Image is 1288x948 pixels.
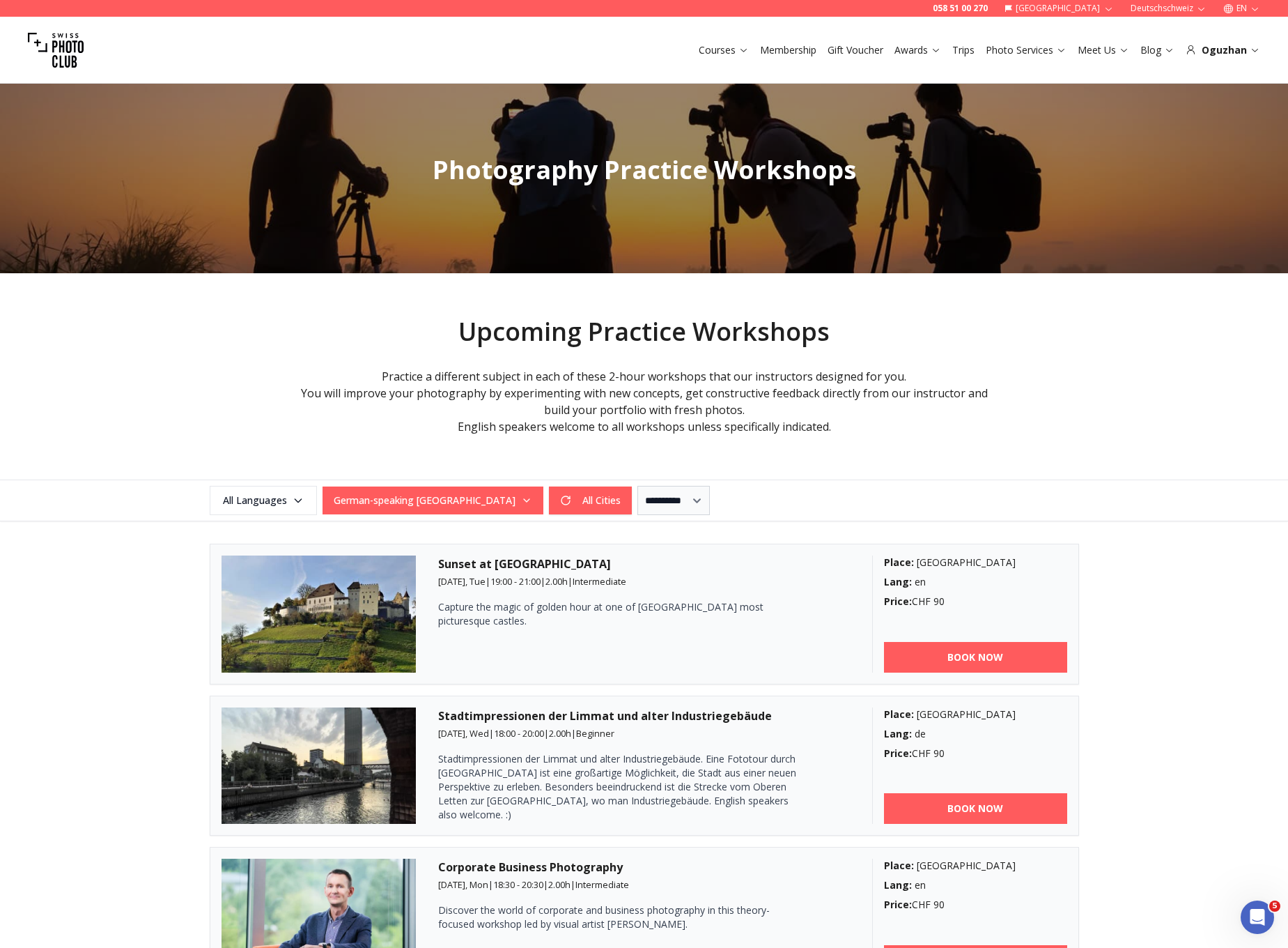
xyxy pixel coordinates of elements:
span: Beginner [576,727,614,740]
h2: Upcoming Practice Workshops [299,318,990,346]
iframe: Intercom live chat [1241,901,1274,934]
div: [GEOGRAPHIC_DATA] [884,556,1067,569]
img: Stadtimpressionen der Limmat und alter Industriegebäude [222,708,417,825]
div: CHF [884,747,1067,760]
a: BOOK NOW [884,793,1067,824]
a: Membership [760,43,816,57]
b: BOOK NOW [947,802,1003,816]
button: All Cities [549,487,632,514]
span: 2.00 h [548,878,571,891]
a: Trips [952,43,975,57]
b: Place : [884,556,914,569]
div: de [884,727,1067,741]
span: [DATE], Tue [438,575,486,588]
span: 2.00 h [545,575,568,588]
b: Price : [884,747,912,760]
a: Meet Us [1078,43,1129,57]
b: Lang : [884,878,912,892]
div: CHF [884,595,1067,609]
div: [GEOGRAPHIC_DATA] [884,708,1067,721]
span: 90 [933,898,945,911]
img: Swiss photo club [28,22,84,78]
span: [DATE], Mon [438,878,488,891]
h3: Sunset at [GEOGRAPHIC_DATA] [438,556,850,572]
button: Photo Services [980,40,1072,60]
button: Awards [889,40,947,60]
a: Courses [699,43,749,57]
a: 058 51 00 270 [933,3,988,14]
a: Blog [1140,43,1174,57]
span: 18:30 - 20:30 [493,878,543,891]
button: German-speaking [GEOGRAPHIC_DATA] [323,487,543,514]
a: Gift Voucher [828,43,883,57]
b: BOOK NOW [947,650,1003,664]
button: Courses [693,40,754,60]
span: 18:00 - 20:00 [494,727,544,740]
small: | | | [438,878,629,891]
button: Membership [754,40,822,60]
button: Blog [1135,40,1180,60]
small: | | | [438,575,626,588]
a: Photo Services [986,43,1066,57]
span: 90 [933,747,945,760]
p: Discover the world of corporate and business photography in this theory-focused workshop led by v... [438,903,800,931]
button: Gift Voucher [822,40,889,60]
span: 2.00 h [549,727,571,740]
p: Capture the magic of golden hour at one of [GEOGRAPHIC_DATA] most picturesque castles. [438,600,800,628]
b: Place : [884,708,914,721]
b: Place : [884,859,914,872]
span: Photography Practice Workshops [433,153,856,187]
a: BOOK NOW [884,642,1067,673]
p: Stadtimpressionen der Limmat und alter Industriegebäude. Eine Fototour durch [GEOGRAPHIC_DATA] is... [438,752,800,822]
button: All Languages [210,486,317,515]
span: 19:00 - 21:00 [490,575,541,588]
h3: Corporate Business Photography [438,859,850,876]
div: [GEOGRAPHIC_DATA] [884,859,1067,873]
div: CHF [884,898,1067,912]
div: Oguzhan [1186,43,1260,57]
b: Price : [884,595,912,608]
button: Meet Us [1072,40,1135,60]
a: Awards [894,43,941,57]
div: Practice a different subject in each of these 2-hour workshops that our instructors designed for ... [299,368,990,435]
img: Sunset at Lenzburg Castle [222,556,417,673]
b: Lang : [884,727,912,740]
span: All Languages [212,488,315,513]
span: 90 [933,595,945,608]
span: 5 [1269,901,1280,912]
h3: Stadtimpressionen der Limmat und alter Industriegebäude [438,708,850,724]
span: Intermediate [573,575,626,588]
span: Intermediate [575,878,629,891]
small: | | | [438,727,614,740]
b: Price : [884,898,912,911]
div: en [884,575,1067,589]
b: Lang : [884,575,912,588]
span: [DATE], Wed [438,727,489,740]
div: en [884,878,1067,892]
button: Trips [947,40,980,60]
